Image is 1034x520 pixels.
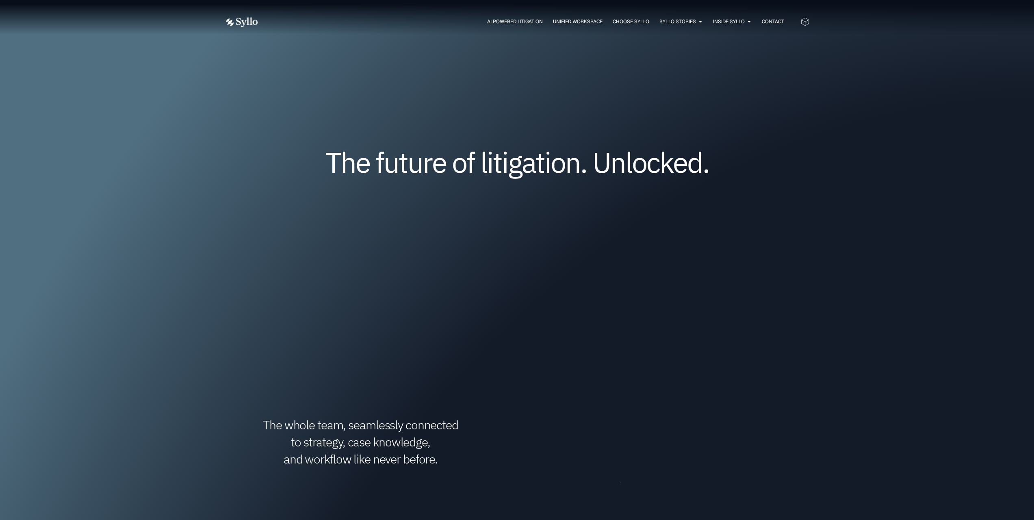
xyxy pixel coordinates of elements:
[273,149,761,176] h1: The future of litigation. Unlocked.
[225,416,497,468] h1: The whole team, seamlessly connected to strategy, case knowledge, and workflow like never before.
[553,18,603,25] a: Unified Workspace
[713,18,745,25] a: Inside Syllo
[762,18,784,25] a: Contact
[659,18,696,25] a: Syllo Stories
[274,18,784,26] nav: Menu
[613,18,649,25] a: Choose Syllo
[487,18,543,25] a: AI Powered Litigation
[225,17,258,27] img: white logo
[274,18,784,26] div: Menu Toggle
